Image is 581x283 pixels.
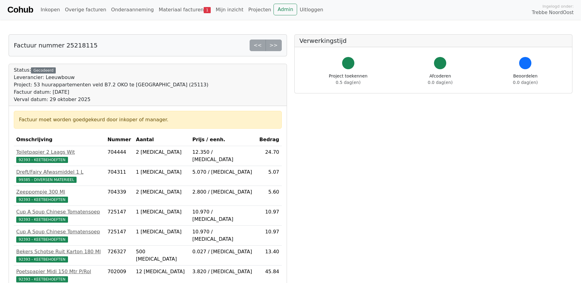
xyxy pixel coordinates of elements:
div: 10.970 / [MEDICAL_DATA] [192,228,255,243]
div: Factuur datum: [DATE] [14,89,208,96]
div: Dreft/Fairy Afwasmiddel 1 L [16,168,103,176]
a: Cup A Soup Chinese Tomatensoep92393 - KEETBEHOEFTEN [16,228,103,243]
a: Zeeppompje 300 Ml92393 - KEETBEHOEFTEN [16,188,103,203]
a: Bekers Schotse Ruit Karton 180 Ml92393 - KEETBEHOEFTEN [16,248,103,263]
th: Nummer [105,134,134,146]
div: 5.070 / [MEDICAL_DATA] [192,168,255,176]
a: Cohub [7,2,33,17]
a: Projecten [246,4,274,16]
span: 92393 - KEETBEHOEFTEN [16,157,68,163]
td: 725147 [105,226,134,246]
span: 92393 - KEETBEHOEFTEN [16,197,68,203]
div: Poetspapier Midi 150 Mtr P/Rol [16,268,103,275]
div: Status: [14,66,208,103]
td: 5.60 [257,186,282,206]
div: 2 [MEDICAL_DATA] [136,188,187,196]
span: 92393 - KEETBEHOEFTEN [16,217,68,223]
a: Overige facturen [62,4,109,16]
div: 1 [MEDICAL_DATA] [136,208,187,216]
td: 726327 [105,246,134,266]
th: Bedrag [257,134,282,146]
td: 725147 [105,206,134,226]
td: 5.07 [257,166,282,186]
td: 704444 [105,146,134,166]
div: 1 [MEDICAL_DATA] [136,168,187,176]
a: Uitloggen [297,4,326,16]
div: Afcoderen [428,73,453,86]
span: Ingelogd onder: [542,3,574,9]
div: 2 [MEDICAL_DATA] [136,149,187,156]
a: Onderaanneming [109,4,156,16]
a: Cup A Soup Chinese Tomatensoep92393 - KEETBEHOEFTEN [16,208,103,223]
div: Beoordelen [513,73,538,86]
div: Project: 53 huurappartementen veld B7.2 OKO te [GEOGRAPHIC_DATA] (25113) [14,81,208,89]
span: 0.5 dag(en) [336,80,360,85]
a: Materiaal facturen1 [156,4,213,16]
span: 99385 - DIVERSEN MATERIEEL [16,177,77,183]
div: Zeeppompje 300 Ml [16,188,103,196]
th: Omschrijving [14,134,105,146]
div: Cup A Soup Chinese Tomatensoep [16,208,103,216]
th: Prijs / eenh. [190,134,257,146]
div: 1 [MEDICAL_DATA] [136,228,187,236]
span: 0.0 dag(en) [513,80,538,85]
div: Verval datum: 29 oktober 2025 [14,96,208,103]
a: Admin [274,4,297,15]
div: Factuur moet worden goedgekeurd door inkoper of manager. [19,116,277,123]
div: Gecodeerd [31,67,56,74]
div: Project toekennen [329,73,368,86]
td: 10.97 [257,226,282,246]
div: Cup A Soup Chinese Tomatensoep [16,228,103,236]
a: Dreft/Fairy Afwasmiddel 1 L99385 - DIVERSEN MATERIEEL [16,168,103,183]
a: Inkopen [38,4,62,16]
div: 12 [MEDICAL_DATA] [136,268,187,275]
div: 3.820 / [MEDICAL_DATA] [192,268,255,275]
div: Bekers Schotse Ruit Karton 180 Ml [16,248,103,255]
th: Aantal [134,134,190,146]
span: 1 [204,7,211,13]
span: 92393 - KEETBEHOEFTEN [16,276,68,282]
div: Toiletpapier 2 Laags Wit [16,149,103,156]
a: Toiletpapier 2 Laags Wit92393 - KEETBEHOEFTEN [16,149,103,163]
h5: Verwerkingstijd [300,37,568,44]
span: 0.0 dag(en) [428,80,453,85]
div: Leverancier: Leeuwbouw [14,74,208,81]
div: 2.800 / [MEDICAL_DATA] [192,188,255,196]
td: 704311 [105,166,134,186]
td: 10.97 [257,206,282,226]
td: 704339 [105,186,134,206]
span: Trebbe NoordOost [532,9,574,16]
td: 13.40 [257,246,282,266]
a: Poetspapier Midi 150 Mtr P/Rol92393 - KEETBEHOEFTEN [16,268,103,283]
div: 12.350 / [MEDICAL_DATA] [192,149,255,163]
span: 92393 - KEETBEHOEFTEN [16,256,68,262]
h5: Factuur nummer 25218115 [14,42,98,49]
td: 24.70 [257,146,282,166]
div: 10.970 / [MEDICAL_DATA] [192,208,255,223]
a: Mijn inzicht [213,4,246,16]
div: 500 [MEDICAL_DATA] [136,248,187,263]
div: 0.027 / [MEDICAL_DATA] [192,248,255,255]
span: 92393 - KEETBEHOEFTEN [16,236,68,243]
